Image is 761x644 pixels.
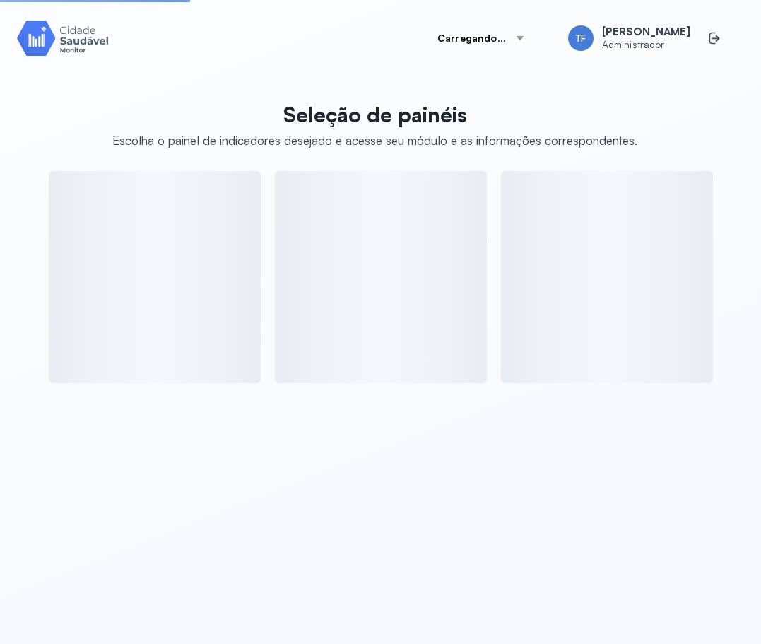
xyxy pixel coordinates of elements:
[112,133,637,148] div: Escolha o painel de indicadores desejado e acesse seu módulo e as informações correspondentes.
[112,102,637,127] p: Seleção de painéis
[420,24,543,52] button: Carregando...
[17,18,109,58] img: Logotipo do produto Monitor
[602,39,690,51] span: Administrador
[602,25,690,39] span: [PERSON_NAME]
[576,33,586,45] span: TF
